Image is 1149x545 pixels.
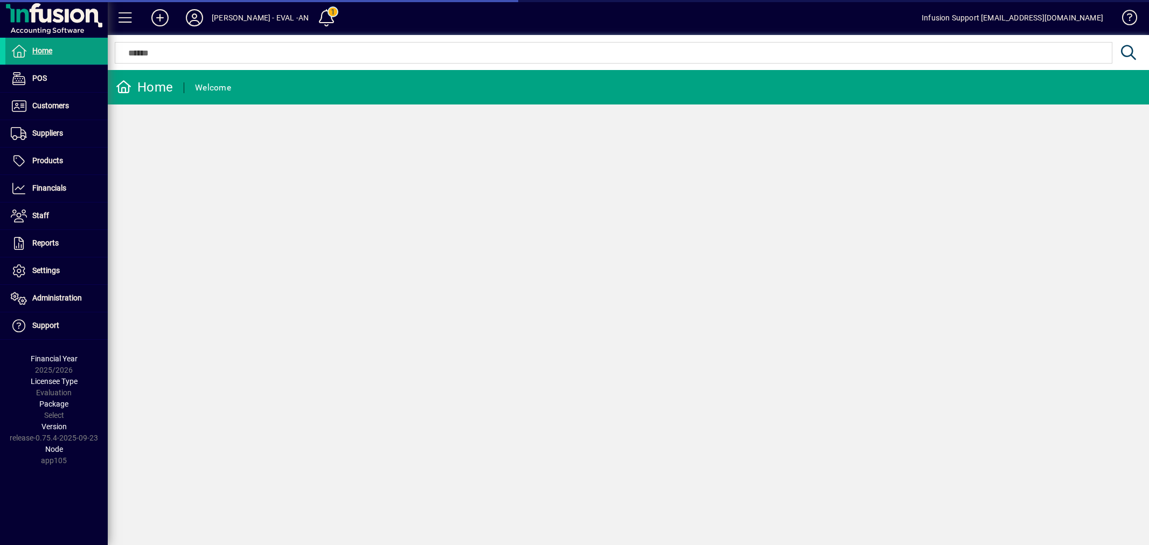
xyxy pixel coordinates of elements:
[32,321,59,330] span: Support
[5,312,108,339] a: Support
[5,285,108,312] a: Administration
[5,65,108,92] a: POS
[5,175,108,202] a: Financials
[5,120,108,147] a: Suppliers
[212,9,309,26] div: [PERSON_NAME] - EVAL -AN
[39,400,68,408] span: Package
[32,129,63,137] span: Suppliers
[41,422,67,431] span: Version
[32,156,63,165] span: Products
[922,9,1103,26] div: Infusion Support [EMAIL_ADDRESS][DOMAIN_NAME]
[31,354,78,363] span: Financial Year
[5,257,108,284] a: Settings
[32,74,47,82] span: POS
[5,230,108,257] a: Reports
[32,294,82,302] span: Administration
[45,445,63,453] span: Node
[32,211,49,220] span: Staff
[32,101,69,110] span: Customers
[32,184,66,192] span: Financials
[31,377,78,386] span: Licensee Type
[143,8,177,27] button: Add
[5,148,108,174] a: Products
[32,266,60,275] span: Settings
[195,79,231,96] div: Welcome
[5,93,108,120] a: Customers
[32,46,52,55] span: Home
[1114,2,1136,37] a: Knowledge Base
[32,239,59,247] span: Reports
[177,8,212,27] button: Profile
[116,79,173,96] div: Home
[5,202,108,229] a: Staff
